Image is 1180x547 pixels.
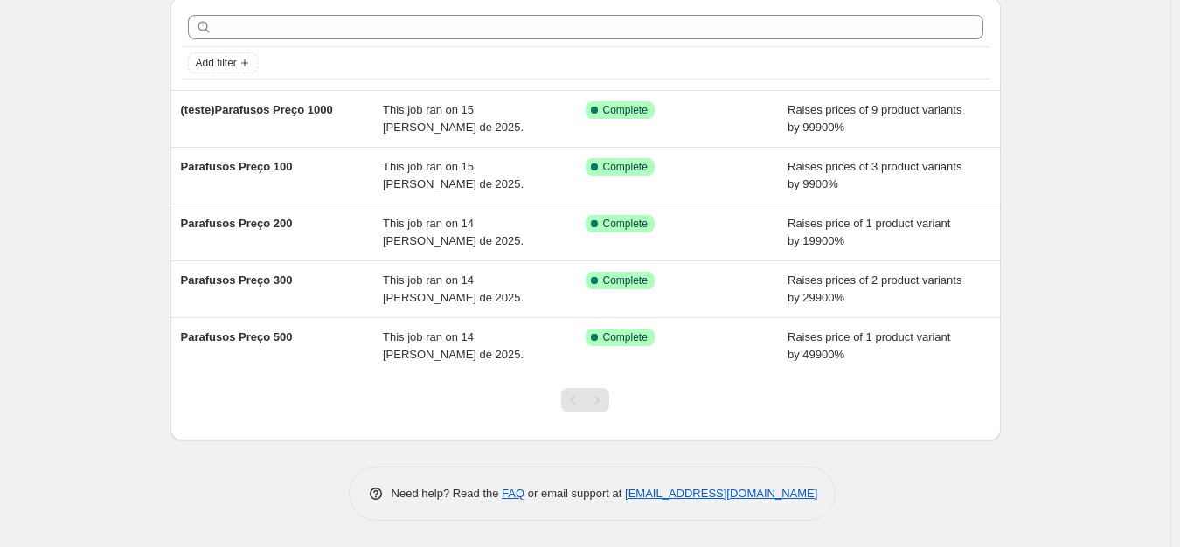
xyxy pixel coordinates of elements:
[188,52,258,73] button: Add filter
[603,160,648,174] span: Complete
[181,160,293,173] span: Parafusos Preço 100
[383,160,524,190] span: This job ran on 15 [PERSON_NAME] de 2025.
[383,273,524,304] span: This job ran on 14 [PERSON_NAME] de 2025.
[625,487,817,500] a: [EMAIL_ADDRESS][DOMAIN_NAME]
[788,217,950,247] span: Raises price of 1 product variant by 19900%
[603,273,648,287] span: Complete
[524,487,625,500] span: or email support at
[181,217,293,230] span: Parafusos Preço 200
[392,487,503,500] span: Need help? Read the
[561,388,609,412] nav: Pagination
[383,217,524,247] span: This job ran on 14 [PERSON_NAME] de 2025.
[788,103,961,134] span: Raises prices of 9 product variants by 99900%
[383,103,524,134] span: This job ran on 15 [PERSON_NAME] de 2025.
[196,56,237,70] span: Add filter
[788,160,961,190] span: Raises prices of 3 product variants by 9900%
[788,330,950,361] span: Raises price of 1 product variant by 49900%
[383,330,524,361] span: This job ran on 14 [PERSON_NAME] de 2025.
[181,103,333,116] span: (teste)Parafusos Preço 1000
[502,487,524,500] a: FAQ
[181,330,293,343] span: Parafusos Preço 500
[603,103,648,117] span: Complete
[181,273,293,287] span: Parafusos Preço 300
[603,330,648,344] span: Complete
[603,217,648,231] span: Complete
[788,273,961,304] span: Raises prices of 2 product variants by 29900%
